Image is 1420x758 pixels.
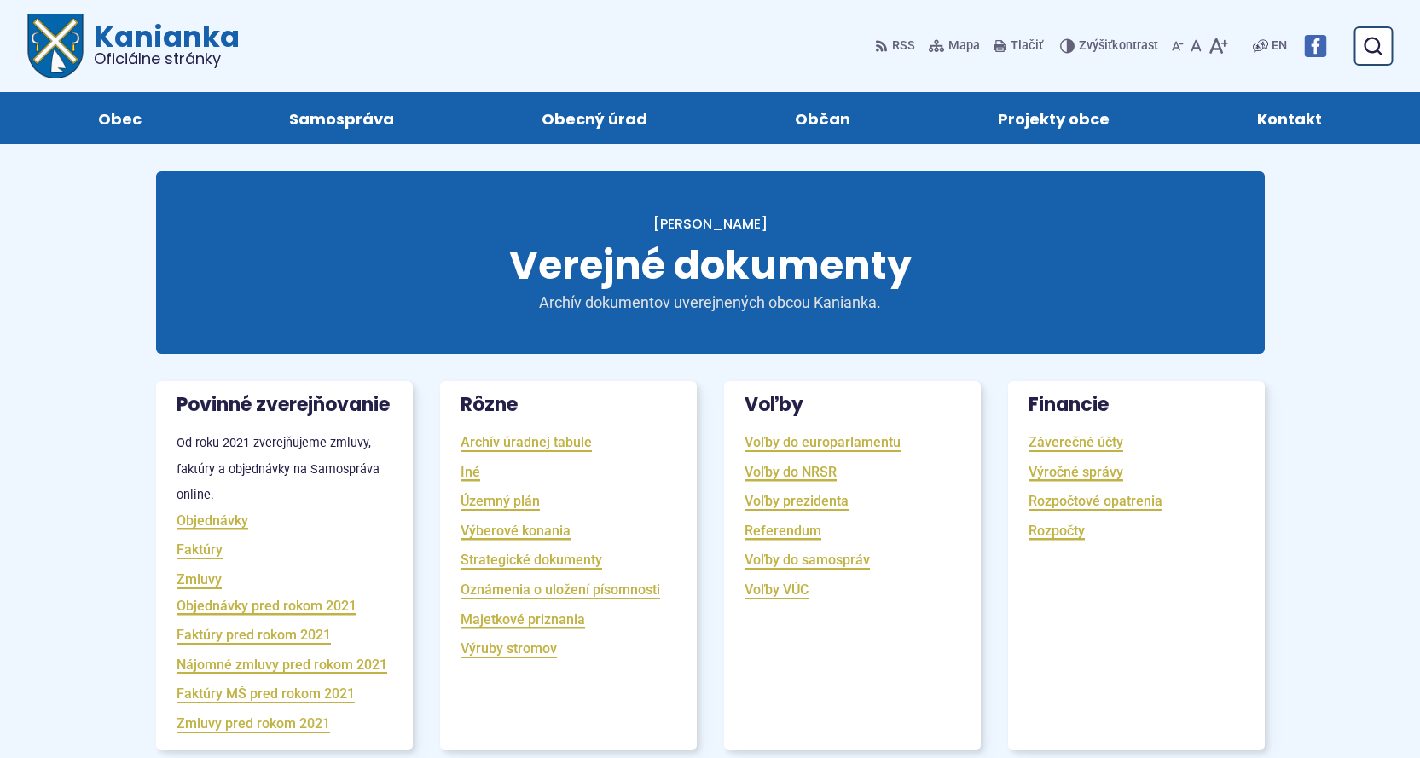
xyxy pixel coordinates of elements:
[745,521,821,541] a: Referendum
[289,92,394,144] span: Samospráva
[1060,28,1162,64] button: Zvýšiťkontrast
[1008,381,1265,429] h3: Financie
[506,293,915,313] p: Archív dokumentov uverejnených obcou Kanianka.
[739,92,907,144] a: Občan
[1268,36,1290,56] a: EN
[1079,38,1112,53] span: Zvýšiť
[177,714,330,733] a: Zmluvy pred rokom 2021
[795,92,850,144] span: Občan
[461,462,480,482] a: Iné
[745,550,870,570] a: Voľby do samospráv
[925,28,983,64] a: Mapa
[745,462,837,482] a: Voľby do NRSR
[509,238,912,292] span: Verejné dokumenty
[177,540,223,559] a: Faktúry
[27,14,240,78] a: Logo Kanianka, prejsť na domovskú stránku.
[177,625,331,645] a: Faktúry pred rokom 2021
[177,511,248,530] a: Objednávky
[948,36,980,56] span: Mapa
[94,51,240,67] span: Oficiálne stránky
[1029,432,1123,452] a: Záverečné účty
[1029,491,1162,511] a: Rozpočtové opatrenia
[1201,92,1379,144] a: Kontakt
[998,92,1110,144] span: Projekty obce
[440,381,697,429] h3: Rôzne
[745,432,901,452] a: Voľby do europarlamentu
[1029,462,1123,482] a: Výročné správy
[232,92,450,144] a: Samospráva
[461,432,592,452] a: Archív úradnej tabule
[461,580,660,599] a: Oznámenia o uložení písomnosti
[1272,36,1287,56] span: EN
[653,214,768,234] a: [PERSON_NAME]
[724,381,981,429] h3: Voľby
[1257,92,1322,144] span: Kontakt
[990,28,1046,64] button: Tlačiť
[461,550,602,570] a: Strategické dokumenty
[875,28,919,64] a: RSS
[1168,28,1187,64] button: Zmenšiť veľkosť písma
[1205,28,1232,64] button: Zväčšiť veľkosť písma
[461,639,557,658] a: Výruby stromov
[1011,39,1043,54] span: Tlačiť
[892,36,915,56] span: RSS
[177,655,387,674] a: Nájomné zmluvy pred rokom 2021
[84,22,240,67] span: Kanianka
[98,92,142,144] span: Obec
[177,596,356,616] a: Objednávky pred rokom 2021
[1079,39,1158,54] span: kontrast
[461,521,571,541] a: Výberové konania
[27,14,84,78] img: Prejsť na domovskú stránku
[542,92,647,144] span: Obecný úrad
[484,92,704,144] a: Obecný úrad
[745,580,809,599] a: Voľby VÚC
[41,92,198,144] a: Obec
[942,92,1167,144] a: Projekty obce
[1029,521,1085,541] a: Rozpočty
[1304,35,1326,57] img: Prejsť na Facebook stránku
[156,381,413,429] h3: Povinné zverejňovanie
[745,491,849,511] a: Voľby prezidenta
[177,684,355,703] a: Faktúry MŠ pred rokom 2021
[177,570,222,589] a: Zmluvy
[461,610,585,629] a: Majetkové priznania
[461,491,540,511] a: Územný plán
[1187,28,1205,64] button: Nastaviť pôvodnú veľkosť písma
[177,436,380,502] small: Od roku 2021 zverejňujeme zmluvy, faktúry a objednávky na Samospráva online.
